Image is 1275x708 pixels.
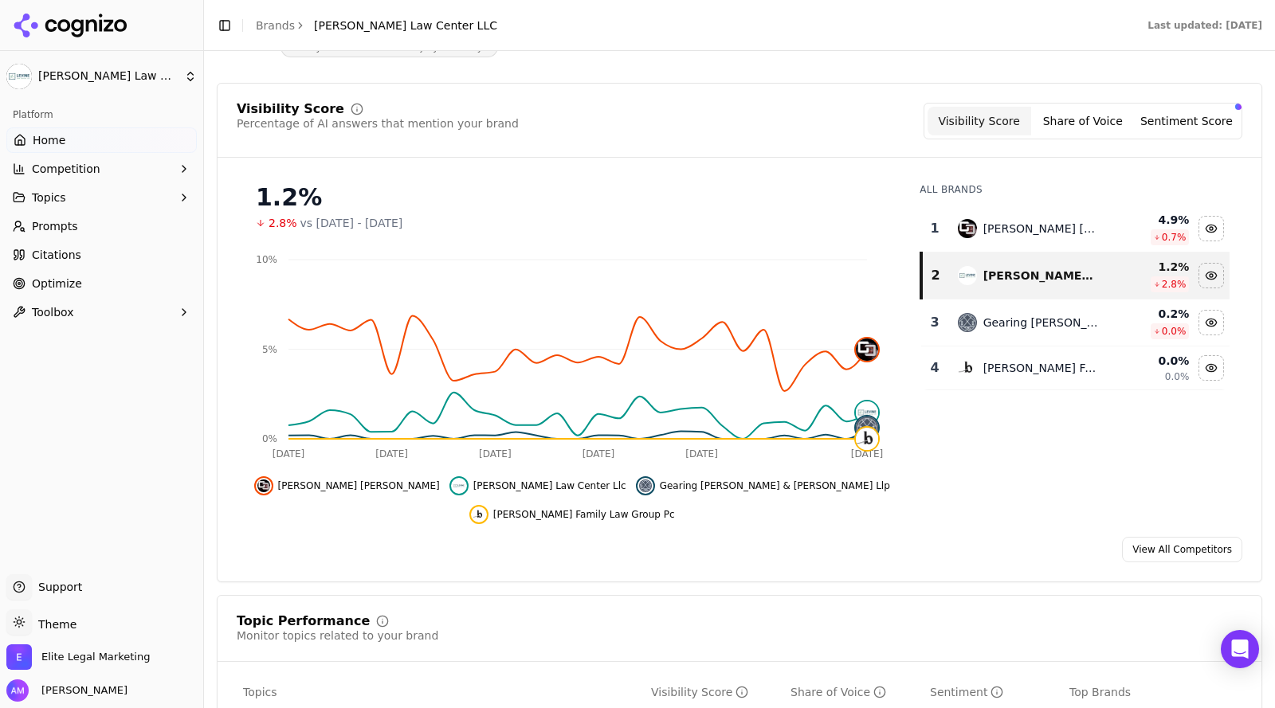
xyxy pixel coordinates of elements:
div: Topic Performance [237,615,370,628]
button: Hide jill brite family law group pc data [469,505,675,524]
div: Monitor topics related to your brand [237,628,438,643]
span: 0.7 % [1162,231,1187,244]
span: Citations [32,247,81,263]
span: vs [DATE] - [DATE] [300,215,403,231]
span: [PERSON_NAME] Law Center LLC [314,18,497,33]
tspan: [DATE] [851,448,884,460]
img: gearing rackner & mcgrath llp [856,417,878,439]
span: [PERSON_NAME] Family Law Group Pc [493,508,675,521]
button: Share of Voice [1031,107,1135,135]
span: 2.8% [269,215,297,231]
img: gearing rackner & mcgrath llp [639,479,652,492]
tspan: 5% [262,344,277,355]
div: Share of Voice [790,684,886,700]
img: goldberg jones [257,479,270,492]
img: Alex Morris [6,679,29,702]
tspan: [DATE] [685,448,718,460]
img: goldberg jones [958,219,977,238]
img: goldberg jones [856,338,878,361]
button: Hide gearing rackner & mcgrath llp data [1198,310,1224,335]
button: Hide goldberg jones data [1198,216,1224,241]
img: Elite Legal Marketing [6,644,32,670]
img: jill brite family law group pc [473,508,485,521]
span: [PERSON_NAME] Law Center Llc [473,479,626,492]
img: jill brite family law group pc [958,358,977,377]
div: Gearing [PERSON_NAME] & [PERSON_NAME] Llp [983,315,1098,331]
button: Hide goldberg jones data [254,476,440,495]
button: Topics [6,185,197,210]
div: 4 [928,358,941,377]
span: [PERSON_NAME] [35,683,127,698]
span: [PERSON_NAME] Law Center LLC [38,69,178,84]
span: Optimize [32,276,82,291]
span: Topics [243,684,277,700]
button: Hide gearing rackner & mcgrath llp data [636,476,890,495]
div: Data table [920,205,1230,390]
tr: 3gearing rackner & mcgrath llpGearing [PERSON_NAME] & [PERSON_NAME] Llp0.2%0.0%Hide gearing rackn... [921,299,1230,346]
div: 3 [928,313,941,332]
button: Hide levine law center llc data [449,476,626,495]
span: Elite Legal Marketing [41,650,150,664]
div: 1 [928,219,941,238]
div: [PERSON_NAME] Family Law Group Pc [983,360,1098,376]
a: Citations [6,242,197,268]
button: Hide jill brite family law group pc data [1198,355,1224,381]
img: Levine Law Center LLC [6,64,32,89]
div: Visibility Score [237,103,344,115]
tr: 4jill brite family law group pc[PERSON_NAME] Family Law Group Pc0.0%0.0%Hide jill brite family la... [921,346,1230,390]
button: Visibility Score [928,107,1031,135]
tspan: [DATE] [273,448,305,460]
span: Top Brands [1069,684,1131,700]
div: Last updated: [DATE] [1147,19,1262,32]
div: [PERSON_NAME] Law Center Llc [983,268,1098,284]
div: Visibility Score [651,684,748,700]
div: 2 [929,266,941,285]
div: All Brands [920,183,1230,196]
a: View All Competitors [1122,537,1242,562]
tspan: [DATE] [375,448,408,460]
div: 0.0 % [1111,353,1190,369]
tr: 2levine law center llc[PERSON_NAME] Law Center Llc1.2%2.8%Hide levine law center llc data [921,252,1230,299]
a: Optimize [6,271,197,296]
span: Toolbox [32,304,74,320]
span: 0.0 % [1162,325,1187,338]
div: Platform [6,102,197,127]
span: 2.8 % [1162,278,1187,291]
tspan: 10% [256,254,277,265]
span: Topics [32,190,66,205]
span: Support [32,579,82,595]
img: jill brite family law group pc [856,428,878,450]
img: gearing rackner & mcgrath llp [958,313,977,332]
img: levine law center llc [856,401,878,424]
button: Open user button [6,679,127,702]
img: levine law center llc [958,266,977,285]
div: 0.2 % [1111,306,1190,322]
img: levine law center llc [453,479,465,492]
span: Competition [32,161,100,177]
tspan: 0% [262,433,277,444]
span: Gearing [PERSON_NAME] & [PERSON_NAME] Llp [660,479,890,492]
span: 0.0% [1165,370,1190,383]
button: Competition [6,156,197,182]
span: Prompts [32,218,78,234]
tspan: [DATE] [583,448,615,460]
div: Sentiment [930,684,1003,700]
a: Prompts [6,213,197,239]
button: Hide levine law center llc data [1198,263,1224,288]
div: Percentage of AI answers that mention your brand [237,115,519,131]
button: Open organization switcher [6,644,150,670]
a: Brands [256,19,295,32]
div: 4.9 % [1111,212,1190,228]
div: 1.2% [256,183,888,212]
span: [PERSON_NAME] [PERSON_NAME] [278,479,440,492]
div: 1.2 % [1111,259,1190,275]
div: Open Intercom Messenger [1221,630,1259,668]
tr: 1goldberg jones[PERSON_NAME] [PERSON_NAME]4.9%0.7%Hide goldberg jones data [921,205,1230,252]
button: Sentiment Score [1135,107,1238,135]
tspan: [DATE] [479,448,512,460]
div: [PERSON_NAME] [PERSON_NAME] [983,221,1098,237]
span: Home [33,132,65,148]
button: Toolbox [6,299,197,325]
a: Home [6,127,197,153]
nav: breadcrumb [256,18,497,33]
